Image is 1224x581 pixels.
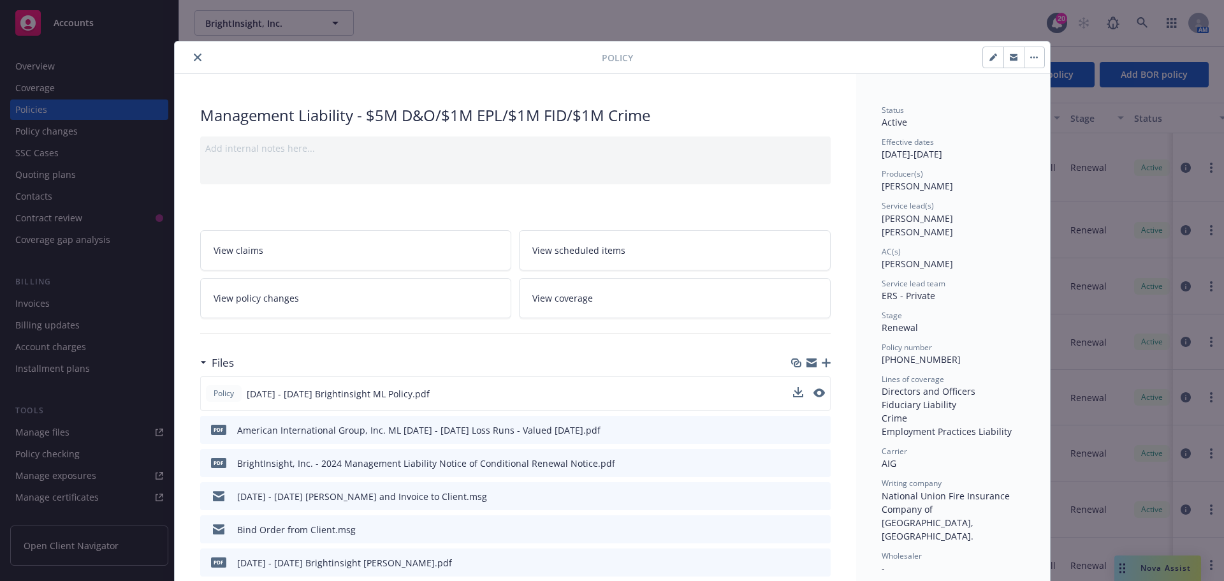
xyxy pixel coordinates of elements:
div: [DATE] - [DATE] Brightinsight [PERSON_NAME].pdf [237,556,452,570]
span: View claims [214,244,263,257]
span: Status [882,105,904,115]
a: View claims [200,230,512,270]
span: Effective dates [882,136,934,147]
span: [PHONE_NUMBER] [882,353,961,365]
span: [PERSON_NAME] [882,180,953,192]
div: Management Liability - $5M D&O/$1M EPL/$1M FID/$1M Crime [200,105,831,126]
div: Bind Order from Client.msg [237,523,356,536]
span: Service lead(s) [882,200,934,211]
span: pdf [211,425,226,434]
a: View policy changes [200,278,512,318]
button: preview file [814,556,826,570]
button: preview file [814,523,826,536]
div: American International Group, Inc. ML [DATE] - [DATE] Loss Runs - Valued [DATE].pdf [237,423,601,437]
span: View scheduled items [532,244,625,257]
div: Fiduciary Liability [882,398,1024,411]
span: AC(s) [882,246,901,257]
h3: Files [212,355,234,371]
span: Policy number [882,342,932,353]
span: National Union Fire Insurance Company of [GEOGRAPHIC_DATA], [GEOGRAPHIC_DATA]. [882,490,1012,542]
button: preview file [814,457,826,470]
button: preview file [814,423,826,437]
button: preview file [813,388,825,397]
span: [DATE] - [DATE] Brightinsight ML Policy.pdf [247,387,430,401]
button: download file [794,423,804,437]
span: ERS - Private [882,290,935,302]
button: close [190,50,205,65]
div: Add internal notes here... [205,142,826,155]
span: - [882,562,885,574]
span: pdf [211,557,226,567]
div: Files [200,355,234,371]
button: preview file [813,387,825,401]
div: Directors and Officers [882,385,1024,398]
span: Policy [211,388,237,399]
button: preview file [814,490,826,503]
span: Producer(s) [882,168,923,179]
button: download file [794,457,804,470]
div: Crime [882,411,1024,425]
span: Stage [882,310,902,321]
button: download file [794,556,804,570]
button: download file [793,387,803,401]
span: View policy changes [214,291,299,305]
button: download file [794,523,804,536]
span: Wholesaler [882,550,922,561]
span: Active [882,116,907,128]
div: BrightInsight, Inc. - 2024 Management Liability Notice of Conditional Renewal Notice.pdf [237,457,615,470]
span: AIG [882,457,896,469]
span: Renewal [882,321,918,334]
span: [PERSON_NAME] [PERSON_NAME] [882,212,956,238]
span: Service lead team [882,278,945,289]
span: View coverage [532,291,593,305]
span: Writing company [882,478,942,489]
button: download file [794,490,804,503]
a: View scheduled items [519,230,831,270]
span: Lines of coverage [882,374,944,385]
span: Carrier [882,446,907,457]
span: pdf [211,458,226,467]
span: Policy [602,51,633,64]
div: [DATE] - [DATE] [882,136,1024,161]
div: Employment Practices Liability [882,425,1024,438]
div: [DATE] - [DATE] [PERSON_NAME] and Invoice to Client.msg [237,490,487,503]
span: [PERSON_NAME] [882,258,953,270]
button: download file [793,387,803,397]
a: View coverage [519,278,831,318]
